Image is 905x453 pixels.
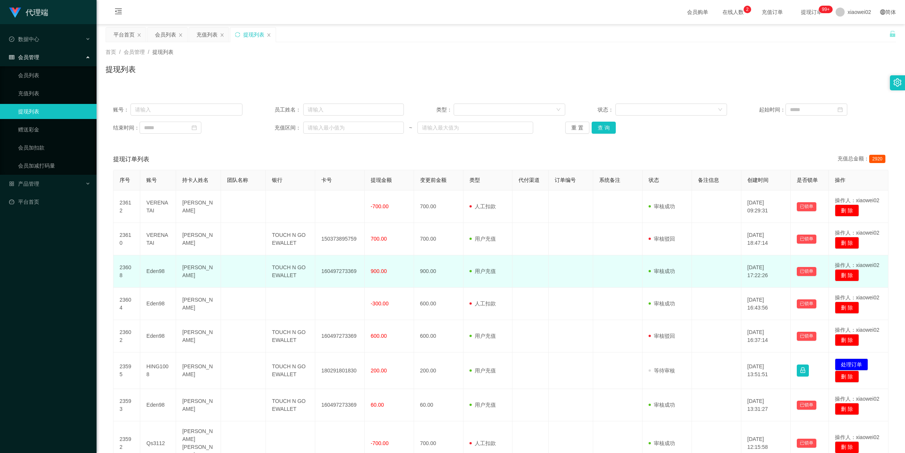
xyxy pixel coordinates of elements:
[315,389,365,421] td: 160497273369
[838,107,843,112] i: 图标: calendar
[275,106,303,114] span: 员工姓名：
[414,288,463,320] td: 600.00
[303,104,404,116] input: 请输入
[106,64,136,75] h1: 提现列表
[18,140,90,155] a: 会员加扣款
[469,300,496,307] span: 人工扣款
[565,122,589,134] button: 重 置
[741,223,791,255] td: [DATE] 18:47:14
[9,9,48,15] a: 代理端
[414,320,463,352] td: 600.00
[176,389,221,421] td: [PERSON_NAME]
[744,6,751,13] sup: 2
[835,302,859,314] button: 删 除
[835,269,859,281] button: 删 除
[9,54,39,60] span: 会员管理
[106,0,131,24] i: 图标: menu-fold
[371,177,392,183] span: 提现金额
[9,36,39,42] span: 数据中心
[649,440,675,446] span: 审核成功
[747,177,768,183] span: 创建时间
[797,401,816,410] button: 已锁单
[741,191,791,223] td: [DATE] 09:29:31
[152,49,173,55] span: 提现列表
[469,368,496,374] span: 用户充值
[176,223,221,255] td: [PERSON_NAME]
[741,255,791,288] td: [DATE] 17:22:26
[140,320,176,352] td: Eden98
[18,104,90,119] a: 提现列表
[266,320,315,352] td: TOUCH N GO EWALLET
[414,223,463,255] td: 700.00
[414,255,463,288] td: 900.00
[266,223,315,255] td: TOUCH N GO EWALLET
[649,300,675,307] span: 审核成功
[404,124,417,132] span: ~
[120,177,130,183] span: 序号
[266,255,315,288] td: TOUCH N GO EWALLET
[835,434,879,440] span: 操作人：xiaowei02
[114,320,140,352] td: 23602
[598,106,615,114] span: 状态：
[140,389,176,421] td: Eden98
[741,288,791,320] td: [DATE] 16:43:56
[835,334,859,346] button: 删 除
[835,327,879,333] span: 操作人：xiaowei02
[649,236,675,242] span: 审核驳回
[469,236,496,242] span: 用户充值
[838,155,888,164] div: 充值总金额：
[140,191,176,223] td: VERENATAI
[835,262,879,268] span: 操作人：xiaowei02
[124,49,145,55] span: 会员管理
[113,106,130,114] span: 账号：
[835,403,859,415] button: 删 除
[266,389,315,421] td: TOUCH N GO EWALLET
[555,177,576,183] span: 订单编号
[649,368,675,374] span: 等待审核
[649,402,675,408] span: 审核成功
[196,27,218,42] div: 充值列表
[18,86,90,101] a: 充值列表
[155,27,176,42] div: 会员列表
[741,320,791,352] td: [DATE] 16:37:14
[417,122,533,134] input: 请输入最大值为
[9,37,14,42] i: 图标: check-circle-o
[436,106,454,114] span: 类型：
[9,55,14,60] i: 图标: table
[272,177,282,183] span: 银行
[469,177,480,183] span: 类型
[649,203,675,209] span: 审核成功
[835,294,879,300] span: 操作人：xiaowei02
[649,333,675,339] span: 审核驳回
[192,125,197,130] i: 图标: calendar
[835,177,845,183] span: 操作
[599,177,620,183] span: 系统备注
[113,124,140,132] span: 结束时间：
[315,255,365,288] td: 160497273369
[114,389,140,421] td: 23593
[893,78,902,87] i: 图标: setting
[146,177,157,183] span: 账号
[315,223,365,255] td: 150373895759
[148,49,149,55] span: /
[114,191,140,223] td: 23612
[106,49,116,55] span: 首页
[303,122,404,134] input: 请输入最小值为
[114,223,140,255] td: 23610
[835,237,859,249] button: 删 除
[869,155,885,163] span: 2920
[835,396,879,402] span: 操作人：xiaowei02
[140,352,176,389] td: HING1008
[9,181,14,186] i: 图标: appstore-o
[469,402,496,408] span: 用户充值
[835,230,879,236] span: 操作人：xiaowei02
[371,236,387,242] span: 700.00
[113,155,149,164] span: 提现订单列表
[119,49,121,55] span: /
[371,268,387,274] span: 900.00
[797,202,816,211] button: 已锁单
[371,440,388,446] span: -700.00
[178,33,183,37] i: 图标: close
[140,255,176,288] td: Eden98
[797,299,816,308] button: 已锁单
